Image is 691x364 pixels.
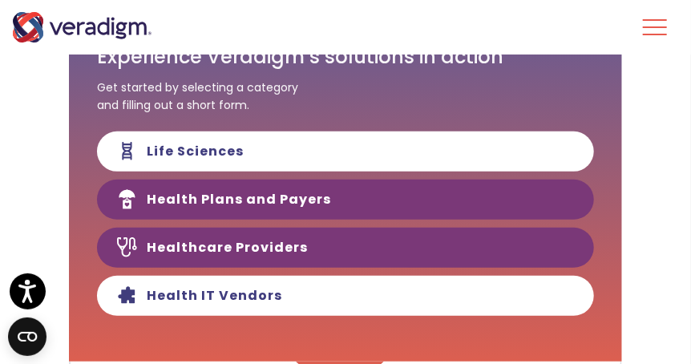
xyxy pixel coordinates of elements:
button: Toggle Navigation Menu [643,6,667,48]
iframe: Drift Chat Widget [372,53,672,345]
span: Get started by selecting a category and filling out a short form. [97,79,298,115]
img: Veradigm logo [12,12,152,42]
h3: Experience Veradigm’s solutions in action [97,46,503,69]
button: Open CMP widget [8,317,46,356]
